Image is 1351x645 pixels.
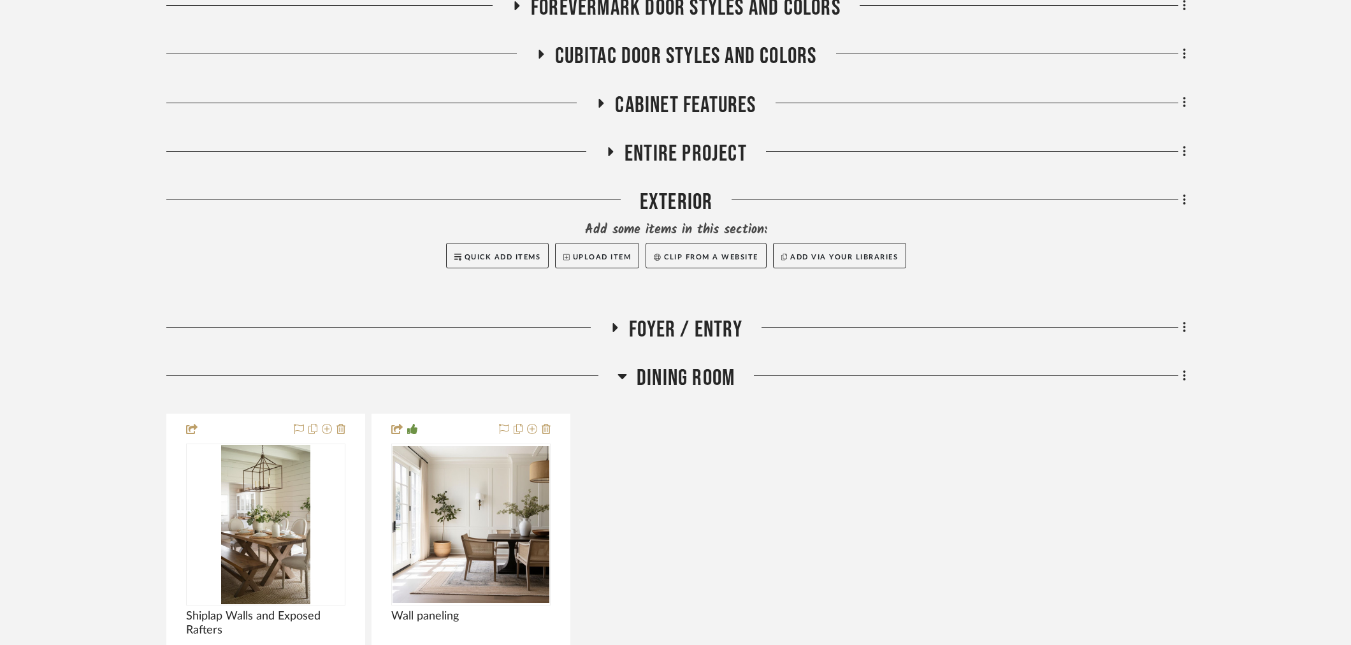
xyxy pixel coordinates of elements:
div: Add some items in this section: [166,221,1186,239]
button: Clip from a website [646,243,766,268]
span: Cabinet Features [615,92,756,119]
span: Wall paneling [391,609,459,623]
span: Quick Add Items [465,254,541,261]
span: CUBITAC DOOR STYLES AND COLORS [555,43,817,70]
img: Wall paneling [393,446,549,603]
button: Add via your libraries [773,243,907,268]
span: Dining Room [637,365,735,392]
button: Upload Item [555,243,639,268]
span: Shiplap Walls and Exposed Rafters [186,609,345,637]
span: Foyer / Entry [629,316,742,344]
img: Shiplap Walls and Exposed Rafters [221,445,310,604]
span: Entire Project [625,140,747,168]
button: Quick Add Items [446,243,549,268]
